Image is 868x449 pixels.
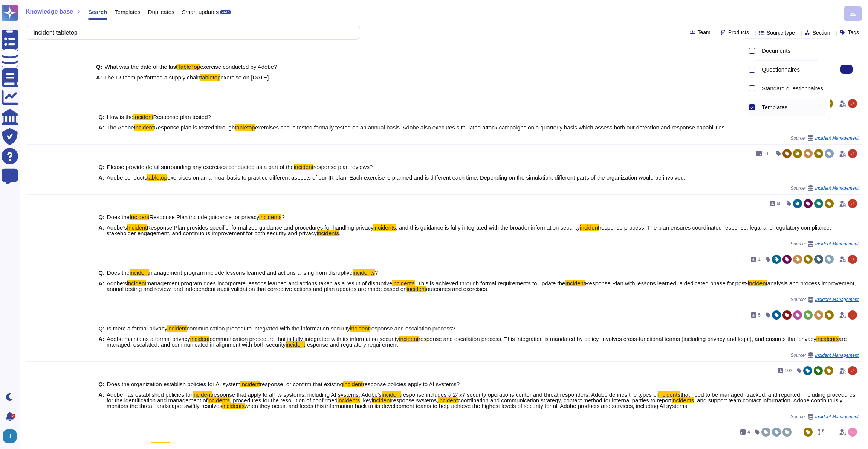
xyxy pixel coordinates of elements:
[147,224,373,231] span: Response Plan provides specific, formalized guidance and procedures for handling privacy
[363,381,460,387] span: response policies apply to AI systems?
[815,297,859,302] span: Incident Management
[107,381,240,387] span: Does the organization establish policies for AI system
[255,124,726,131] span: exercises and is tested formally tested on an annual basis. Adobe also executes simulated attack ...
[107,280,856,292] span: analysis and process improvement, annual testing and review, and independent audit validation tha...
[848,30,859,35] span: Tags
[815,414,859,419] span: Incident Management
[208,397,230,403] mark: incidents
[127,280,147,286] mark: incident
[98,326,105,331] b: Q:
[209,336,399,342] span: communication procedure that is fully integrated with its information security
[790,297,859,303] span: Source:
[294,164,313,170] mark: incident
[848,255,857,264] img: user
[98,225,104,236] b: A:
[107,280,127,286] span: Adobe's
[790,352,859,358] span: Source:
[565,280,585,286] mark: Incident
[98,164,105,170] b: Q:
[230,397,338,403] span: , procedures for the resolution of confirmed
[107,269,130,276] span: Does the
[147,174,167,181] mark: tabletop
[790,185,859,191] span: Source:
[260,381,343,387] span: response, or confirm that existing
[373,224,396,231] mark: incidents
[107,224,831,236] span: response process. The plan ensures coordinated response, legal and regulatory compliance, stakeho...
[193,391,212,398] mark: incident
[762,104,787,111] span: Templates
[748,280,767,286] mark: incident
[360,397,372,403] span: , key
[149,214,259,220] span: Response Plan include guidance for privacy
[305,341,398,348] span: response and regulatory requirement
[127,224,147,231] mark: Incident
[235,124,255,131] mark: tabletop
[151,442,170,449] mark: incident
[458,397,672,403] span: coordination and communication strategy, contact method for internal parties to report
[764,151,771,156] span: 111
[392,280,414,286] mark: incidents
[785,368,792,373] span: 102
[133,114,153,120] mark: Incident
[758,313,761,317] span: 5
[182,9,219,15] span: Smart updates
[777,201,782,206] span: 55
[658,391,680,398] mark: incidents
[3,429,17,443] img: user
[259,214,281,220] mark: incidents
[759,99,826,116] div: Templates
[146,280,392,286] span: management program does incorporate lessons learned and actions taken as a result of disruptive
[200,74,220,81] mark: tabletop
[107,224,127,231] span: Adobe’s
[350,325,370,332] mark: incident
[728,30,749,35] span: Products
[419,336,816,342] span: response and escalation process. This integration is mandated by policy, involves cross-functiona...
[813,30,830,35] span: Section
[98,270,105,275] b: Q:
[848,99,857,108] img: user
[107,336,190,342] span: Adobe maintains a formal privacy
[107,114,133,120] span: How is the
[220,10,231,14] div: BETA
[281,214,284,220] span: ?
[107,325,167,332] span: Is there a formal privacy
[26,9,73,15] span: Knowledge base
[130,269,149,276] mark: incident
[759,43,826,59] div: Documents
[11,414,15,418] div: 9+
[212,391,382,398] span: response that apply to all its systems, including AI systems. Adobe's
[222,403,245,409] mark: incidents
[848,366,857,375] img: user
[170,442,207,449] span: response plan.
[391,397,438,403] span: response systems,
[747,430,750,434] span: 4
[406,286,426,292] mark: incident
[848,310,857,320] img: user
[98,214,105,220] b: Q:
[762,104,823,111] div: Templates
[153,114,211,120] span: Response plan tested?
[104,74,200,81] span: The IR team performed a supply chain
[339,230,341,236] span: .
[107,442,151,449] span: Describe Adobe's
[759,61,826,78] div: Questionnaires
[98,175,104,180] b: A:
[762,66,800,73] span: Questionnaires
[672,397,694,403] mark: incidents
[149,269,353,276] span: management program include lessons learned and actions arising from disruptive
[154,124,235,131] span: Response plan is tested through
[107,336,847,348] span: are managed, escalated, and communicated in alignment with both security
[107,397,842,409] span: , and support team contact information. Adobe continuously monitors the threat landscape, swiftly...
[438,397,458,403] mark: incident
[375,269,378,276] span: ?
[313,164,373,170] span: response plan reviews?
[585,280,748,286] span: Response Plan with lessons learned, a dedicated phase for post-
[426,286,487,292] span: outcomes and exercises
[107,164,294,170] span: Please provide detail surrounding any exercises conducted as a part of the
[762,47,790,54] span: Documents
[848,428,857,437] img: user
[98,114,105,120] b: Q:
[107,214,130,220] span: Does the
[816,336,839,342] mark: incidents
[88,9,107,15] span: Search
